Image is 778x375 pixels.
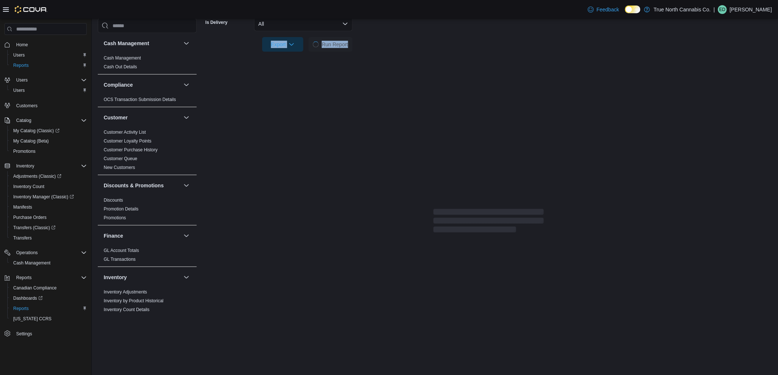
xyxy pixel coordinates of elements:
span: Run Report [322,41,348,48]
span: Export [267,37,299,52]
button: Home [1,39,90,50]
a: My Catalog (Classic) [10,126,63,135]
a: My Catalog (Classic) [7,126,90,136]
a: Customer Activity List [104,130,146,135]
span: Purchase Orders [10,213,87,222]
span: My Catalog (Classic) [13,128,60,134]
span: Users [13,52,25,58]
a: Users [10,86,28,95]
a: Settings [13,329,35,338]
span: Users [10,51,87,60]
span: Purchase Orders [13,214,47,220]
a: [US_STATE] CCRS [10,314,54,323]
a: Inventory Adjustments [104,289,147,295]
span: Reports [16,275,32,281]
span: Customer Queue [104,156,137,162]
a: Inventory Manager (Classic) [7,192,90,202]
a: Purchase Orders [10,213,50,222]
button: Users [1,75,90,85]
a: New Customers [104,165,135,170]
a: Reports [10,61,32,70]
span: Washington CCRS [10,314,87,323]
span: Customer Loyalty Points [104,138,151,144]
span: Inventory by Product Historical [104,298,164,304]
span: My Catalog (Beta) [13,138,49,144]
a: Canadian Compliance [10,284,60,292]
button: Operations [1,248,90,258]
span: Inventory Adjustments [104,289,147,295]
div: Compliance [98,95,197,107]
a: Dashboards [10,294,46,303]
button: Settings [1,328,90,339]
button: Inventory Count [7,181,90,192]
button: Inventory [104,274,181,281]
span: Inventory Count [10,182,87,191]
a: Reports [10,304,32,313]
span: Loading [312,40,320,49]
img: Cova [15,6,47,13]
button: Cash Management [182,39,191,48]
span: Catalog [13,116,87,125]
h3: Finance [104,232,123,239]
span: Discounts [104,197,123,203]
button: All [254,17,353,31]
span: Manifests [10,203,87,212]
span: My Catalog (Classic) [10,126,87,135]
button: LoadingRun Report [308,37,353,52]
button: [US_STATE] CCRS [7,314,90,324]
button: Reports [1,273,90,283]
a: My Catalog (Beta) [10,137,52,145]
span: Customers [16,103,38,109]
span: Settings [16,331,32,337]
a: Cash Management [10,259,53,267]
span: Cash Management [10,259,87,267]
span: New Customers [104,165,135,170]
p: [PERSON_NAME] [730,5,772,14]
span: Transfers (Classic) [13,225,56,231]
span: Manifests [13,204,32,210]
a: Inventory Count [10,182,47,191]
span: Dashboards [13,295,43,301]
button: Customer [104,114,181,121]
span: Users [16,77,28,83]
a: Transfers (Classic) [7,223,90,233]
a: Feedback [585,2,622,17]
button: Customers [1,100,90,111]
span: Dashboards [10,294,87,303]
button: Reports [7,303,90,314]
span: Reports [13,62,29,68]
span: Inventory [13,162,87,170]
span: Canadian Compliance [13,285,57,291]
p: | [714,5,715,14]
button: Discounts & Promotions [104,182,181,189]
span: OCS Transaction Submission Details [104,97,176,102]
a: Inventory Manager (Classic) [10,192,77,201]
span: Reports [13,273,87,282]
span: Customers [13,101,87,110]
span: Transfers (Classic) [10,223,87,232]
span: [US_STATE] CCRS [13,316,51,322]
span: Loading [433,210,544,234]
span: Transfers [10,234,87,242]
span: Inventory [16,163,34,169]
span: GL Account Totals [104,248,139,253]
span: Inventory Manager (Classic) [13,194,74,200]
h3: Customer [104,114,128,121]
a: Promotions [104,215,126,220]
div: Finance [98,246,197,267]
input: Dark Mode [625,6,640,13]
span: Adjustments (Classic) [13,173,61,179]
span: GL Transactions [104,256,136,262]
button: Canadian Compliance [7,283,90,293]
a: GL Account Totals [104,248,139,253]
button: Manifests [7,202,90,212]
button: Reports [13,273,35,282]
button: Promotions [7,146,90,156]
button: Inventory [1,161,90,171]
span: ED [720,5,726,14]
button: Compliance [182,80,191,89]
span: Promotions [10,147,87,156]
a: Cash Out Details [104,64,137,69]
h3: Inventory [104,274,127,281]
